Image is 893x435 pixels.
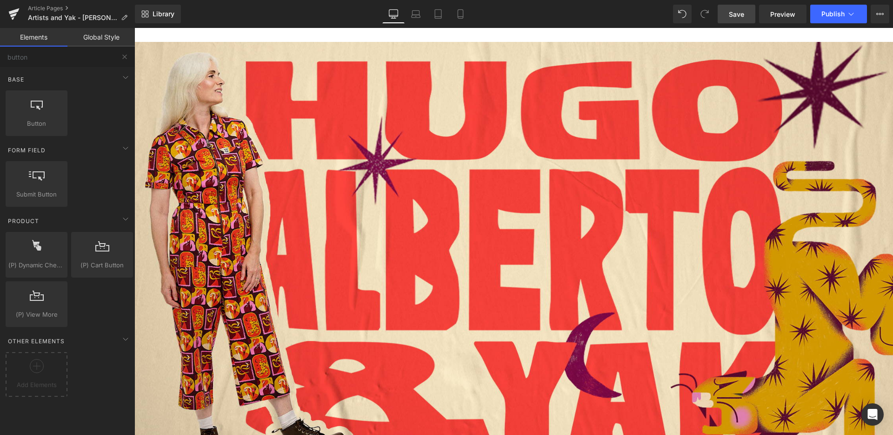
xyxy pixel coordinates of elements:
[729,9,744,19] span: Save
[74,260,130,270] span: (P) Cart Button
[405,5,427,23] a: Laptop
[8,260,65,270] span: (P) Dynamic Checkout Button
[8,310,65,319] span: (P) View More
[382,5,405,23] a: Desktop
[759,5,806,23] a: Preview
[28,5,135,12] a: Article Pages
[871,5,889,23] button: More
[7,337,66,346] span: Other Elements
[8,190,65,199] span: Submit Button
[821,10,845,18] span: Publish
[7,75,25,84] span: Base
[8,119,65,129] span: Button
[695,5,714,23] button: Redo
[153,10,174,18] span: Library
[673,5,692,23] button: Undo
[135,5,181,23] a: New Library
[7,217,40,225] span: Product
[449,5,472,23] a: Mobile
[67,28,135,47] a: Global Style
[861,403,884,426] div: Open Intercom Messenger
[427,5,449,23] a: Tablet
[7,146,47,155] span: Form Field
[28,14,117,21] span: Artists and Yak - [PERSON_NAME]
[8,380,65,390] span: Add Elements
[810,5,867,23] button: Publish
[770,9,795,19] span: Preview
